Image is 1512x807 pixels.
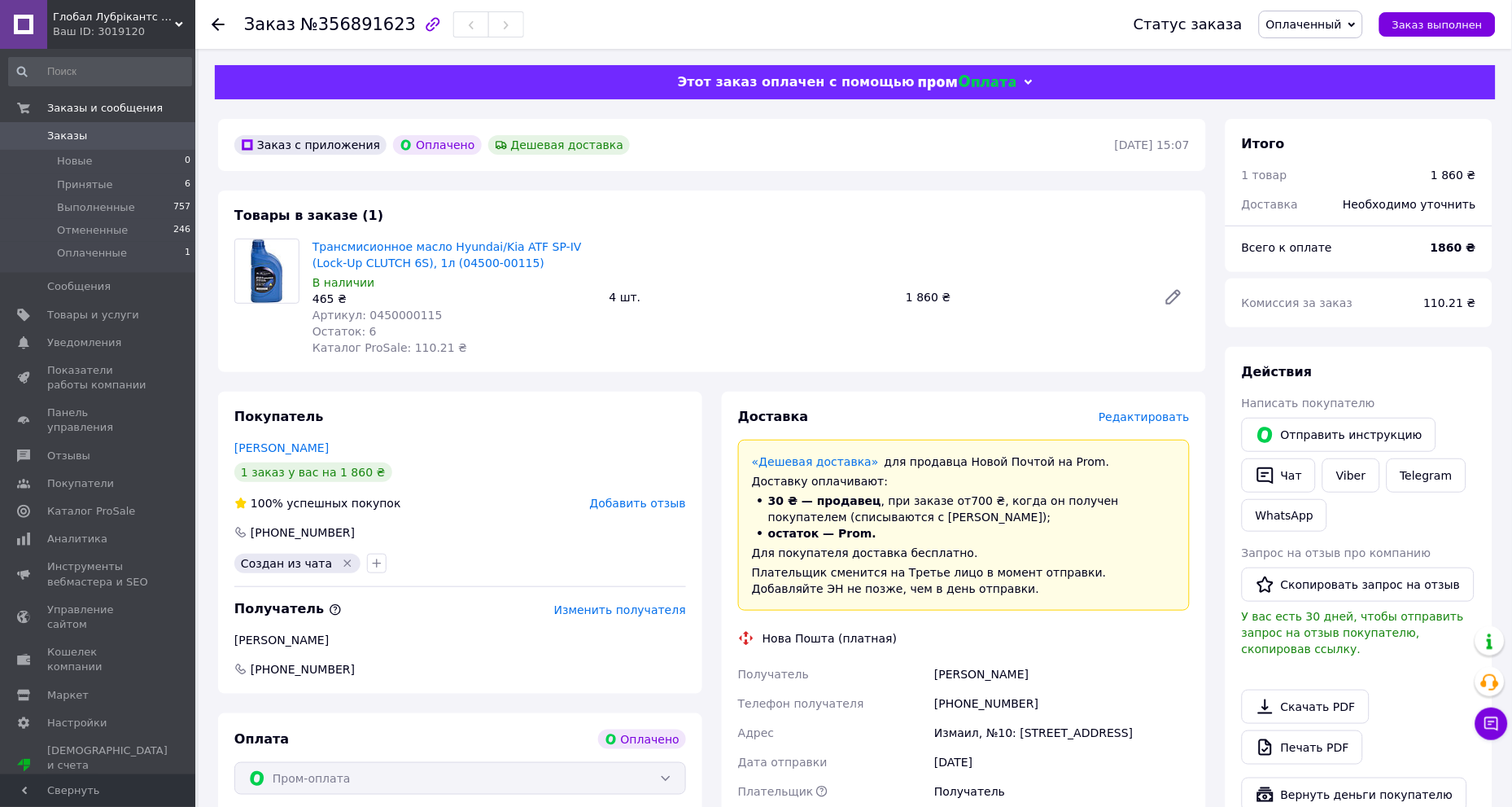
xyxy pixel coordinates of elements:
span: Редактировать [1099,410,1190,423]
span: Принятые [57,178,113,192]
span: Панель управления [47,406,151,435]
svg: Удалить метку [341,557,354,570]
span: Сообщения [47,279,111,294]
span: Покупатель [234,409,323,424]
span: [PHONE_NUMBER] [249,661,356,678]
span: Заказ [244,15,295,34]
span: Этот заказ оплачен с помощью [678,74,915,90]
a: Скачать PDF [1242,690,1370,724]
span: остаток — Prom. [768,527,876,540]
div: Дешевая доставка [488,135,631,155]
span: 6 [185,178,190,192]
span: Управление сайтом [47,603,151,632]
span: Написать покупателю [1242,397,1375,410]
span: 110.21 ₴ [1424,296,1476,309]
div: [PERSON_NAME] [234,632,686,648]
input: Поиск [8,57,192,86]
span: Дата отправки [738,756,828,769]
span: Новые [57,154,93,169]
span: 757 [173,200,190,215]
div: Для покупателя доставка бесплатно. [752,545,1176,561]
a: Редактировать [1157,281,1190,314]
span: Аналитика [47,532,107,546]
a: Telegram [1387,458,1466,493]
div: Доставку оплачивают: [752,473,1176,489]
button: Заказ выполнен [1379,12,1496,37]
div: 465 ₴ [312,291,596,307]
span: 0 [185,154,190,169]
img: Трансмисионное масло Hyundai/Kia ATF SP-IV (Lock-Up CLUTCH 6S), 1л (04500-00115) [250,239,284,303]
span: Глобал Лубрікантс Україна [53,10,175,24]
div: Плательщик сменится на Третье лицо в момент отправки. Добавляйте ЭН не позже, чем в день отправки. [752,564,1176,597]
div: 1 860 ₴ [899,286,1151,309]
span: Инструменты вебмастера и SEO [47,559,151,589]
span: Каталог ProSale: 110.21 ₴ [312,341,467,354]
a: «Дешевая доставка» [752,455,879,468]
span: Показатели работы компании [47,363,151,393]
span: Запрос на отзыв про компанию [1242,546,1431,559]
div: 4 шт. [603,286,900,309]
span: Заказ выполнен [1392,19,1483,31]
span: Изменить получателя [554,603,686,616]
span: Получатель [738,668,809,681]
img: evopay logo [919,75,1016,90]
span: Телефон получателя [738,697,864,710]
div: Вернуться назад [212,16,225,33]
div: для продавца Новой Почтой на Prom. [752,454,1176,470]
span: Артикул: 0450000115 [312,309,443,322]
div: Нова Пошта (платная) [758,630,901,647]
a: Viber [1322,458,1379,493]
button: Чат с покупателем [1475,708,1508,740]
span: Отзывы [47,449,90,463]
a: Трансмисионное масло Hyundai/Kia ATF SP-IV (Lock-Up CLUTCH 6S), 1л (04500-00115) [312,240,582,270]
span: Отмененные [57,223,128,238]
a: Печать PDF [1242,730,1363,765]
span: 30 ₴ — продавец [768,494,881,507]
span: 100% [251,497,283,510]
span: Создан из чата [241,557,332,570]
span: Действия [1242,364,1313,379]
span: 1 [185,246,190,261]
span: Адрес [738,726,774,739]
span: Всего к оплате [1242,241,1332,254]
span: Доставка [1242,198,1298,211]
time: [DATE] 15:07 [1115,138,1190,151]
div: Ваш ID: 3019120 [53,24,195,39]
div: 1 заказ у вас на 1 860 ₴ [234,463,392,482]
div: Оплачено [393,135,481,155]
span: В наличии [312,276,374,289]
div: Оплачено [598,730,686,749]
a: WhatsApp [1242,499,1327,532]
span: Выполненные [57,200,135,215]
span: Итого [1242,136,1285,151]
span: Покупатели [47,476,114,491]
div: 1 860 ₴ [1431,167,1476,183]
span: Уведомления [47,336,121,350]
span: 1 товар [1242,169,1287,182]
div: [DATE] [931,748,1193,777]
div: Статус заказа [1134,16,1243,33]
span: Добавить отзыв [590,497,686,510]
span: Получатель [234,601,342,616]
span: Оплаченный [1266,18,1342,31]
span: Товары и услуги [47,308,139,322]
span: Оплата [234,731,289,747]
b: 1860 ₴ [1431,241,1476,254]
span: Каталог ProSale [47,504,135,519]
span: Заказы и сообщения [47,101,163,116]
span: Настройки [47,716,107,730]
div: [PHONE_NUMBER] [931,689,1193,718]
div: успешных покупок [234,495,401,511]
a: [PERSON_NAME] [234,441,329,454]
span: Заказы [47,129,87,143]
div: [PERSON_NAME] [931,660,1193,689]
span: Плательщик [738,785,814,798]
button: Отправить инструкцию [1242,418,1436,452]
span: Кошелек компании [47,645,151,674]
div: [PHONE_NUMBER] [249,524,356,541]
span: Товары в заказе (1) [234,208,383,223]
span: [DEMOGRAPHIC_DATA] и счета [47,743,168,788]
button: Чат [1242,458,1316,493]
div: Заказ с приложения [234,135,387,155]
div: Необходимо уточнить [1334,186,1486,222]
